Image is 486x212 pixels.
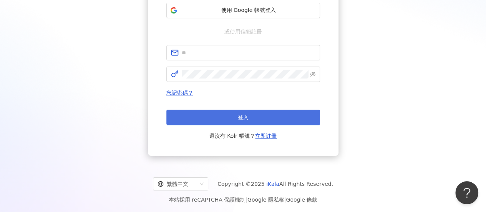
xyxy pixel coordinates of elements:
[166,3,320,18] button: 使用 Google 帳號登入
[245,197,247,203] span: |
[286,197,317,203] a: Google 條款
[238,114,249,120] span: 登入
[219,27,267,36] span: 或使用信箱註冊
[266,181,279,187] a: iKala
[169,195,317,204] span: 本站採用 reCAPTCHA 保護機制
[247,197,284,203] a: Google 隱私權
[284,197,286,203] span: |
[255,133,277,139] a: 立即註冊
[181,7,317,14] span: 使用 Google 帳號登入
[310,72,315,77] span: eye-invisible
[166,110,320,125] button: 登入
[158,178,197,190] div: 繁體中文
[209,131,277,140] span: 還沒有 Kolr 帳號？
[455,181,478,204] iframe: Help Scout Beacon - Open
[166,90,193,96] a: 忘記密碼？
[217,179,333,189] span: Copyright © 2025 All Rights Reserved.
